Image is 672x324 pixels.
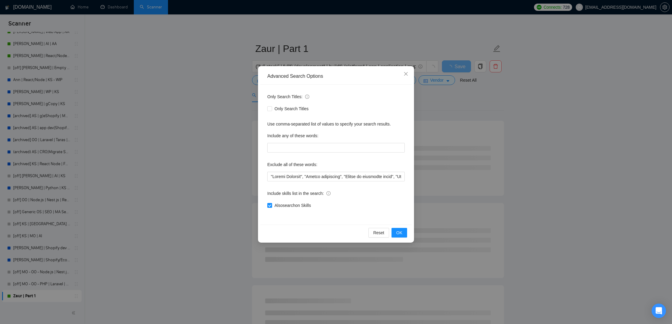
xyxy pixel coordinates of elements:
button: Close [398,66,414,82]
button: OK [391,228,407,238]
span: info-circle [305,95,309,99]
label: Exclude all of these words: [267,160,317,169]
span: Only Search Titles [272,105,311,112]
span: Include skills list in the search: [267,190,331,197]
span: OK [396,229,402,236]
div: Open Intercom Messenger [652,304,666,318]
span: Only Search Titles: [267,93,309,100]
div: Advanced Search Options [267,73,405,80]
span: close [403,71,408,76]
button: Reset [368,228,389,238]
span: Reset [373,229,384,236]
div: Use comma-separated list of values to specify your search results. [267,121,405,127]
label: Include any of these words: [267,131,318,141]
span: info-circle [326,191,331,195]
span: Also search on Skills [272,202,313,209]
